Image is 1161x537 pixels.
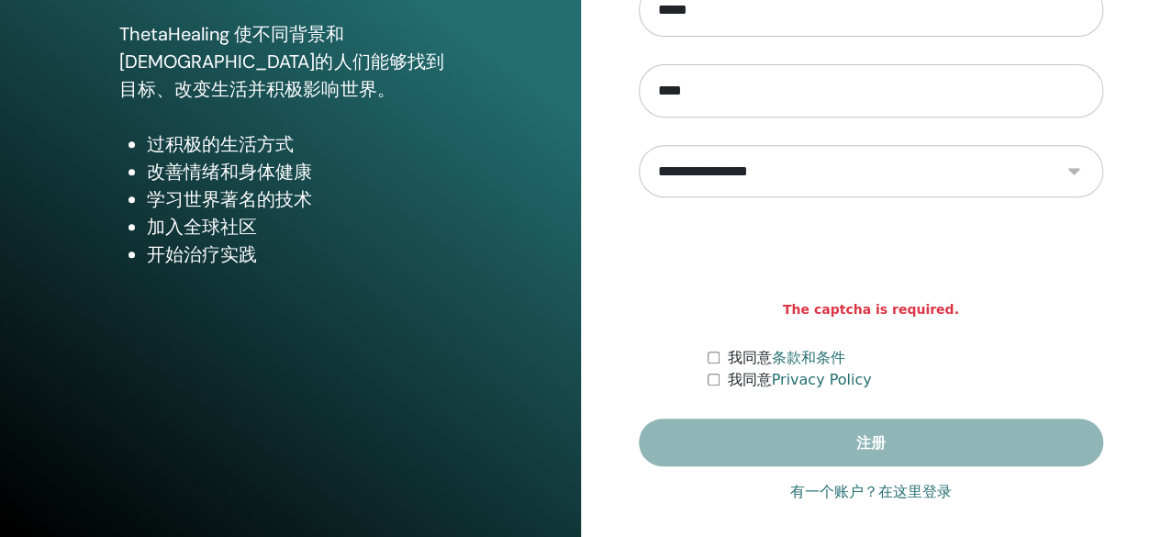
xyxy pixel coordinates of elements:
strong: The captcha is required. [783,300,959,319]
a: Privacy Policy [771,371,871,388]
li: 过积极的生活方式 [147,130,461,158]
li: 加入全球社区 [147,213,461,241]
label: 我同意 [727,369,871,391]
label: 我同意 [727,347,844,369]
iframe: reCAPTCHA [731,225,1010,296]
a: 有一个账户？在这里登录 [790,481,952,503]
a: 条款和条件 [771,349,844,366]
li: 开始治疗实践 [147,241,461,268]
li: 学习世界著名的技术 [147,185,461,213]
li: 改善情绪和身体健康 [147,158,461,185]
p: ThetaHealing 使不同背景和[DEMOGRAPHIC_DATA]的人们能够找到目标、改变生活并积极影响世界。 [119,20,461,103]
